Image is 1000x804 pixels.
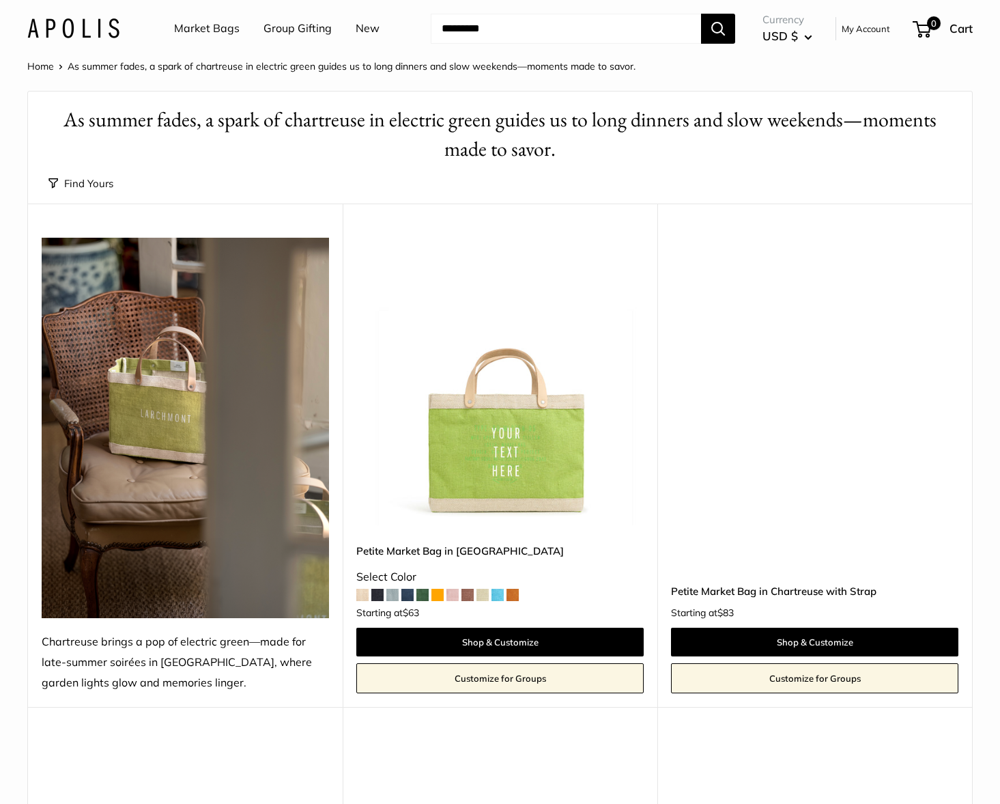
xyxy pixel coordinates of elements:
[762,10,812,29] span: Currency
[48,174,113,193] button: Find Yours
[671,663,958,693] a: Customize for Groups
[356,608,419,618] span: Starting at
[356,663,644,693] a: Customize for Groups
[263,18,332,39] a: Group Gifting
[356,18,380,39] a: New
[48,105,952,164] h1: As summer fades, a spark of chartreuse in electric green guides us to long dinners and slow weeke...
[356,238,644,525] img: Petite Market Bag in Chartreuse
[356,238,644,525] a: Petite Market Bag in ChartreusePetite Market Bag in Chartreuse
[27,57,635,75] nav: Breadcrumb
[701,14,735,44] button: Search
[717,607,734,619] span: $83
[671,238,958,525] a: Petite Market Bag in Chartreuse with StrapPetite Market Bag in Chartreuse with Strap
[914,18,973,40] a: 0 Cart
[68,60,635,72] span: As summer fades, a spark of chartreuse in electric green guides us to long dinners and slow weeke...
[671,608,734,618] span: Starting at
[762,29,798,43] span: USD $
[356,628,644,656] a: Shop & Customize
[403,607,419,619] span: $63
[356,543,644,559] a: Petite Market Bag in [GEOGRAPHIC_DATA]
[927,16,941,30] span: 0
[42,238,329,618] img: Chartreuse brings a pop of electric green—made for late-summer soirées in Larchmont, where garden...
[671,583,958,599] a: Petite Market Bag in Chartreuse with Strap
[949,21,973,36] span: Cart
[671,628,958,656] a: Shop & Customize
[842,20,890,37] a: My Account
[27,18,119,38] img: Apolis
[431,14,701,44] input: Search...
[356,567,644,587] div: Select Color
[174,18,240,39] a: Market Bags
[762,25,812,47] button: USD $
[42,632,329,693] div: Chartreuse brings a pop of electric green—made for late-summer soirées in [GEOGRAPHIC_DATA], wher...
[27,60,54,72] a: Home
